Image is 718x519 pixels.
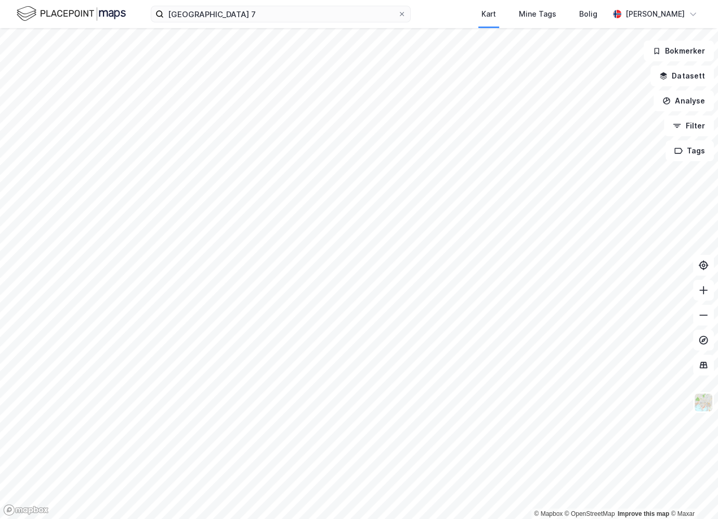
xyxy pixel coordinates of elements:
div: Kontrollprogram for chat [666,469,718,519]
button: Filter [664,115,714,136]
a: Improve this map [618,510,669,517]
iframe: Chat Widget [666,469,718,519]
img: logo.f888ab2527a4732fd821a326f86c7f29.svg [17,5,126,23]
div: Kart [481,8,496,20]
button: Tags [665,140,714,161]
div: Bolig [579,8,597,20]
button: Analyse [654,90,714,111]
a: Mapbox [534,510,563,517]
a: OpenStreetMap [565,510,615,517]
div: Mine Tags [519,8,556,20]
img: Z [694,393,713,412]
input: Søk på adresse, matrikkel, gårdeiere, leietakere eller personer [164,6,398,22]
div: [PERSON_NAME] [625,8,685,20]
a: Mapbox homepage [3,504,49,516]
button: Bokmerker [644,41,714,61]
button: Datasett [650,66,714,86]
